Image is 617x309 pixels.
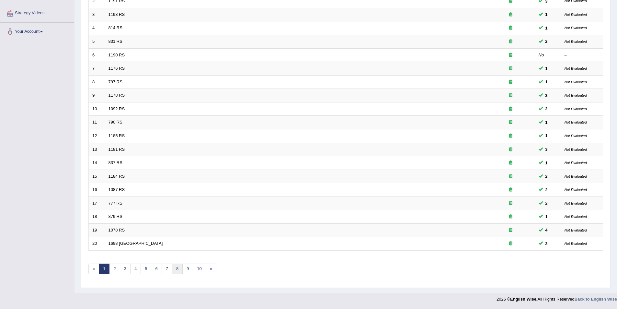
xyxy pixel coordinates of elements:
td: 17 [89,196,105,210]
td: 8 [89,75,105,89]
div: Exam occurring question [490,25,531,31]
a: 837 RS [109,160,122,165]
small: Not Evaluated [565,80,587,84]
a: 1181 RS [109,147,125,152]
td: 20 [89,237,105,251]
span: You can still take this question [543,65,550,72]
a: 6 [151,264,162,274]
a: 831 RS [109,39,122,44]
td: 5 [89,35,105,49]
small: Not Evaluated [565,201,587,205]
div: Exam occurring question [490,187,531,193]
div: Exam occurring question [490,65,531,72]
td: 4 [89,21,105,35]
em: No [539,53,544,57]
div: – [565,52,600,58]
td: 15 [89,170,105,183]
a: Strategy Videos [0,4,74,20]
small: Not Evaluated [565,148,587,151]
small: Not Evaluated [565,228,587,232]
a: 1184 RS [109,174,125,179]
div: Exam occurring question [490,133,531,139]
a: 1176 RS [109,66,125,71]
div: Exam occurring question [490,160,531,166]
a: 1078 RS [109,228,125,232]
a: Back to English Wise [575,297,617,302]
div: Exam occurring question [490,173,531,180]
a: 1178 RS [109,93,125,98]
small: Not Evaluated [565,107,587,111]
div: Exam occurring question [490,241,531,247]
span: You can still take this question [543,25,550,31]
small: Not Evaluated [565,40,587,43]
span: You can still take this question [543,200,550,207]
div: 2025 © All Rights Reserved [497,293,617,302]
span: You can still take this question [543,38,550,45]
div: Exam occurring question [490,106,531,112]
a: 2 [109,264,120,274]
div: Exam occurring question [490,227,531,233]
td: 16 [89,183,105,197]
small: Not Evaluated [565,13,587,17]
a: 879 RS [109,214,122,219]
div: Exam occurring question [490,12,531,18]
a: 1092 RS [109,106,125,111]
small: Not Evaluated [565,215,587,219]
a: 1 [99,264,109,274]
td: 10 [89,102,105,116]
div: Exam occurring question [490,79,531,85]
a: 5 [141,264,151,274]
td: 14 [89,156,105,170]
td: 18 [89,210,105,224]
span: You can still take this question [543,119,550,126]
a: 790 RS [109,120,122,125]
td: 19 [89,223,105,237]
td: 6 [89,48,105,62]
a: 9 [182,264,193,274]
div: Exam occurring question [490,119,531,125]
a: Your Account [0,23,74,39]
td: 11 [89,116,105,129]
a: » [206,264,216,274]
small: Not Evaluated [565,134,587,138]
a: 814 RS [109,25,122,30]
a: 1190 RS [109,53,125,57]
span: You can still take this question [543,146,550,153]
div: Exam occurring question [490,214,531,220]
small: Not Evaluated [565,161,587,165]
small: Not Evaluated [565,188,587,192]
div: Exam occurring question [490,92,531,99]
span: You can still take this question [543,240,550,247]
a: 1087 RS [109,187,125,192]
a: 3 [120,264,131,274]
small: Not Evaluated [565,26,587,30]
td: 9 [89,89,105,102]
a: 8 [172,264,183,274]
small: Not Evaluated [565,120,587,124]
span: « [88,264,99,274]
span: You can still take this question [543,160,550,166]
div: Exam occurring question [490,39,531,45]
td: 12 [89,129,105,143]
a: 797 RS [109,79,122,84]
td: 3 [89,8,105,21]
small: Not Evaluated [565,242,587,245]
td: 13 [89,143,105,156]
div: Exam occurring question [490,147,531,153]
a: 1193 RS [109,12,125,17]
a: 777 RS [109,201,122,206]
strong: English Wise. [510,297,537,302]
span: You can still take this question [543,186,550,193]
a: 7 [162,264,172,274]
span: You can still take this question [543,78,550,85]
span: You can still take this question [543,11,550,18]
span: You can still take this question [543,213,550,220]
a: 1698 [GEOGRAPHIC_DATA] [109,241,163,246]
a: 10 [193,264,206,274]
span: You can still take this question [543,105,550,112]
span: You can still take this question [543,132,550,139]
a: 4 [130,264,141,274]
span: You can still take this question [543,173,550,180]
td: 7 [89,62,105,76]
